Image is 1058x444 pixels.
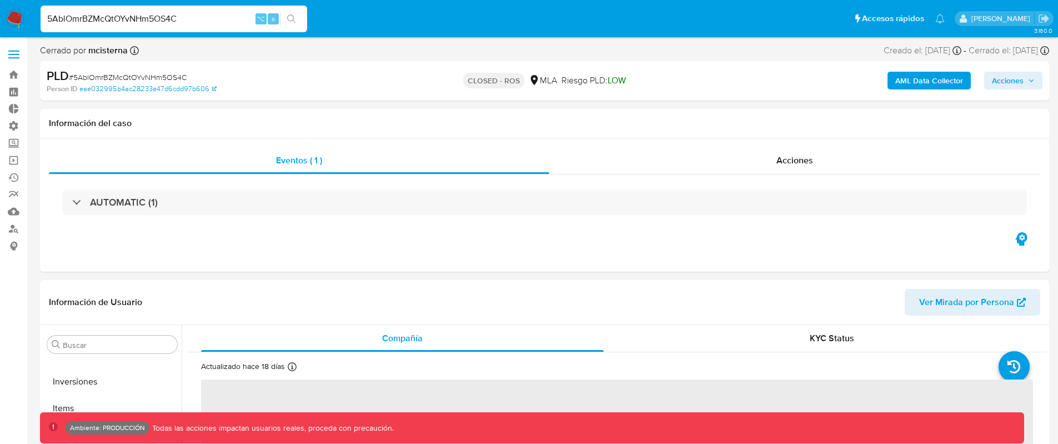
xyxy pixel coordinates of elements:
[984,72,1042,89] button: Acciones
[895,72,963,89] b: AML Data Collector
[79,84,217,94] a: eae032995b4ac28233e47d6cdd97b606
[608,74,626,87] span: LOW
[919,289,1014,316] span: Ver Mirada por Persona
[272,13,275,24] span: s
[992,72,1024,89] span: Acciones
[257,13,265,24] span: ⌥
[964,44,966,57] span: -
[905,289,1040,316] button: Ver Mirada por Persona
[935,14,945,23] a: Notificaciones
[49,118,1040,129] h1: Información del caso
[69,72,187,83] span: # 5AblOmrBZMcQtOYvNHm5OS4C
[862,13,924,24] span: Accesos rápidos
[776,154,813,167] span: Acciones
[63,340,173,350] input: Buscar
[529,74,557,87] div: MLA
[52,340,61,349] button: Buscar
[40,44,128,57] span: Cerrado por
[70,426,145,430] p: Ambiente: PRODUCCIÓN
[561,74,626,87] span: Riesgo PLD:
[43,368,182,395] button: Inversiones
[86,44,128,57] b: mcisterna
[276,154,322,167] span: Eventos ( 1 )
[149,423,394,433] p: Todas las acciones impactan usuarios reales, proceda con precaución.
[41,12,307,26] input: Buscar usuario o caso...
[47,84,77,94] b: Person ID
[971,13,1034,24] p: omar.guzman@mercadolibre.com.co
[90,196,158,208] h3: AUTOMATIC (1)
[887,72,971,89] button: AML Data Collector
[463,73,524,88] p: CLOSED - ROS
[43,395,182,422] button: Items
[1038,13,1050,24] a: Salir
[49,297,142,308] h1: Información de Usuario
[382,332,423,345] span: Compañía
[47,67,69,84] b: PLD
[810,332,854,345] span: KYC Status
[201,361,285,372] p: Actualizado hace 18 días
[969,44,1049,57] div: Cerrado el: [DATE]
[884,44,961,57] div: Creado el: [DATE]
[280,11,303,27] button: search-icon
[62,189,1027,215] div: AUTOMATIC (1)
